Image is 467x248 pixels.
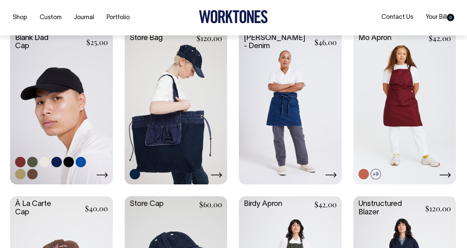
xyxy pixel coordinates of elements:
a: Portfolio [104,12,132,23]
a: Journal [71,12,97,23]
a: Custom [37,12,64,23]
a: Your Bill0 [423,12,457,23]
span: 0 [447,14,454,21]
a: Shop [10,12,30,23]
a: Contact Us [379,12,416,23]
span: +9 [371,169,381,179]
